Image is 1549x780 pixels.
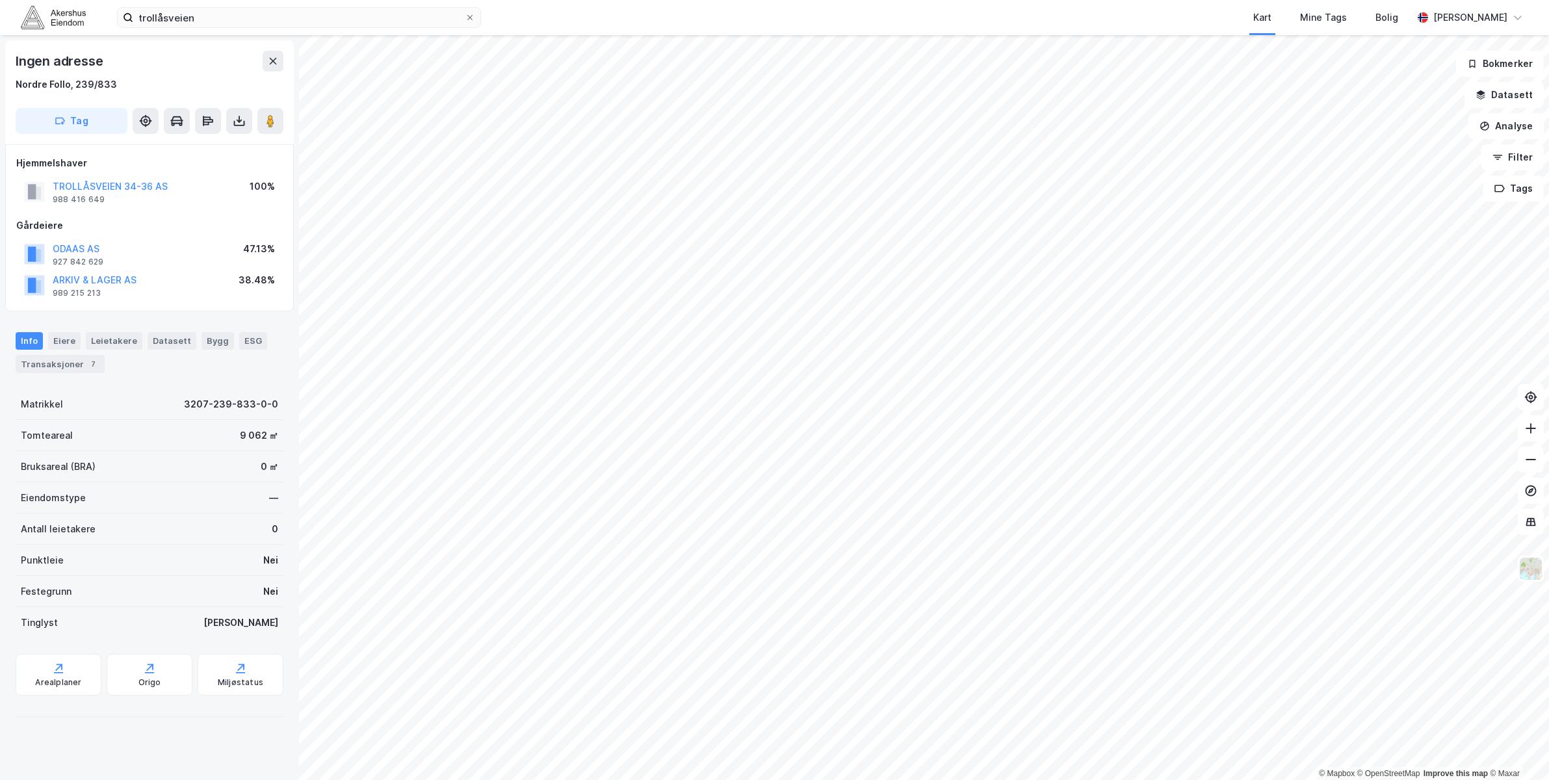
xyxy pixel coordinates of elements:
[16,355,105,373] div: Transaksjoner
[1484,718,1549,780] div: Kontrollprogram for chat
[250,179,275,194] div: 100%
[53,288,101,298] div: 989 215 213
[272,521,278,537] div: 0
[16,218,283,233] div: Gårdeiere
[269,490,278,506] div: —
[21,459,96,474] div: Bruksareal (BRA)
[21,428,73,443] div: Tomteareal
[202,332,234,349] div: Bygg
[240,428,278,443] div: 9 062 ㎡
[16,77,117,92] div: Nordre Follo, 239/833
[239,272,275,288] div: 38.48%
[35,677,81,688] div: Arealplaner
[1357,769,1420,778] a: OpenStreetMap
[1375,10,1398,25] div: Bolig
[184,396,278,412] div: 3207-239-833-0-0
[86,332,142,349] div: Leietakere
[263,552,278,568] div: Nei
[218,677,263,688] div: Miljøstatus
[53,194,105,205] div: 988 416 649
[148,332,196,349] div: Datasett
[21,552,64,568] div: Punktleie
[48,332,81,349] div: Eiere
[16,155,283,171] div: Hjemmelshaver
[1464,82,1544,108] button: Datasett
[1433,10,1507,25] div: [PERSON_NAME]
[53,257,103,267] div: 927 842 629
[1300,10,1347,25] div: Mine Tags
[1484,718,1549,780] iframe: Chat Widget
[1483,175,1544,201] button: Tags
[21,521,96,537] div: Antall leietakere
[1319,769,1355,778] a: Mapbox
[1456,51,1544,77] button: Bokmerker
[1424,769,1488,778] a: Improve this map
[239,332,267,349] div: ESG
[1468,113,1544,139] button: Analyse
[86,357,99,370] div: 7
[21,584,72,599] div: Festegrunn
[21,396,63,412] div: Matrikkel
[1518,556,1543,581] img: Z
[21,6,86,29] img: akershus-eiendom-logo.9091f326c980b4bce74ccdd9f866810c.svg
[16,51,105,71] div: Ingen adresse
[261,459,278,474] div: 0 ㎡
[263,584,278,599] div: Nei
[133,8,465,27] input: Søk på adresse, matrikkel, gårdeiere, leietakere eller personer
[1481,144,1544,170] button: Filter
[21,490,86,506] div: Eiendomstype
[1253,10,1271,25] div: Kart
[203,615,278,630] div: [PERSON_NAME]
[243,241,275,257] div: 47.13%
[138,677,161,688] div: Origo
[21,615,58,630] div: Tinglyst
[16,108,127,134] button: Tag
[16,332,43,349] div: Info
